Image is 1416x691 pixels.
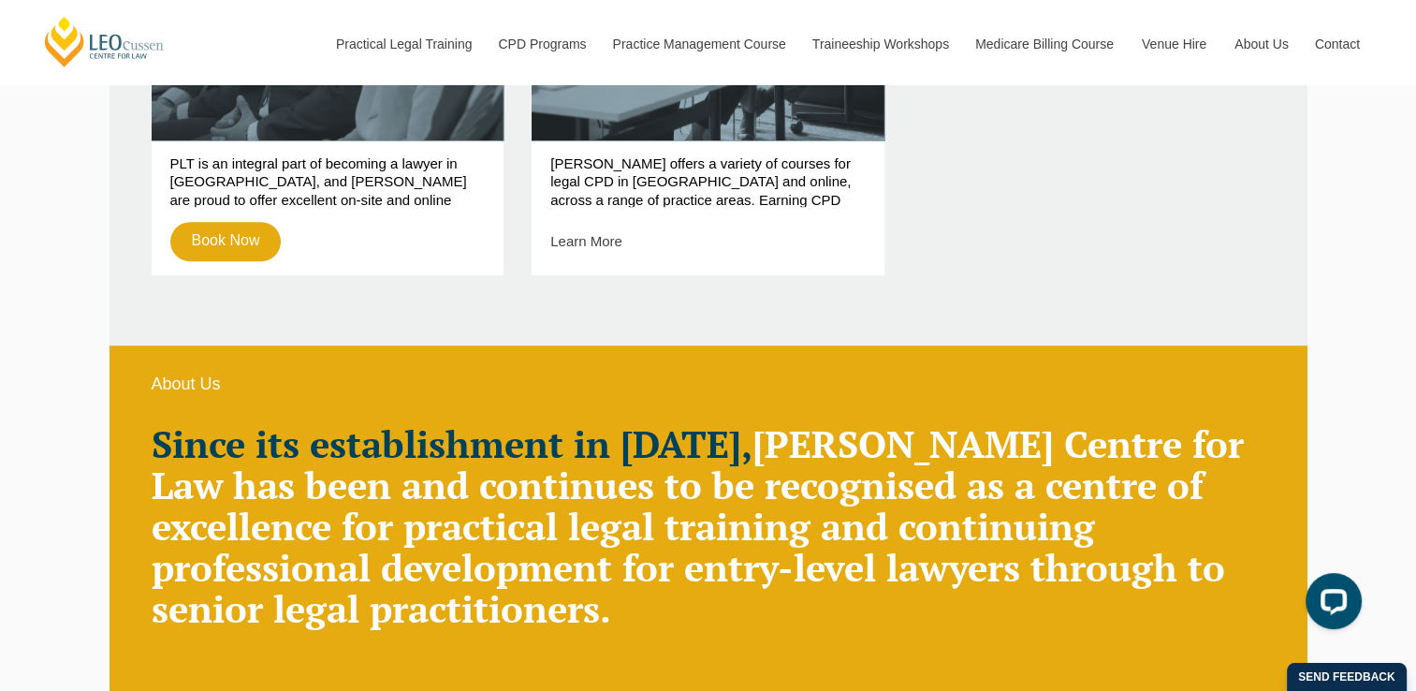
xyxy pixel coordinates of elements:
h2: [PERSON_NAME] Centre for Law has been and continues to be recognised as a centre of excellence fo... [152,423,1265,629]
a: Practical Legal Training [322,4,485,84]
a: Contact [1301,4,1374,84]
iframe: LiveChat chat widget [1291,566,1369,644]
strong: Since its establishment in [DATE], [152,419,752,468]
a: [PERSON_NAME] Centre for Law [42,15,167,68]
p: [PERSON_NAME] offers a variety of courses for legal CPD in [GEOGRAPHIC_DATA] and online, across a... [550,154,866,207]
a: Practice Management Course [599,4,798,84]
a: Book Now [170,222,282,261]
a: Learn More [550,233,622,249]
p: PLT is an integral part of becoming a lawyer in [GEOGRAPHIC_DATA], and [PERSON_NAME] are proud to... [170,154,486,207]
h6: About Us [152,375,1265,394]
a: Medicare Billing Course [961,4,1128,84]
a: About Us [1220,4,1301,84]
a: Venue Hire [1128,4,1220,84]
a: Traineeship Workshops [798,4,961,84]
a: CPD Programs [484,4,598,84]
